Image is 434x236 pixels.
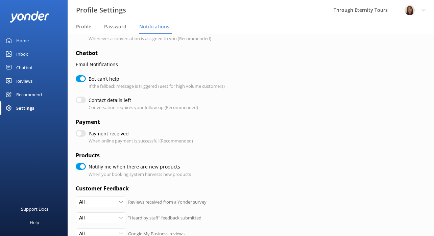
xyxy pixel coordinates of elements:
h4: Products [76,151,414,160]
div: Support Docs [21,202,48,216]
div: Inbox [16,47,28,61]
div: Chatbot [16,61,33,74]
span: Password [104,23,126,30]
div: Recommend [16,88,42,101]
h4: Chatbot [76,49,414,58]
span: Profile [76,23,91,30]
span: All [79,214,89,221]
label: Notifiy me when there are new products [89,163,188,171]
p: If the fallback message is triggered (Best for high volume customers) [89,83,225,90]
span: All [79,198,89,206]
p: Reviews received from a Yonder survey [128,199,207,206]
div: Settings [16,101,34,115]
img: 725-1755267273.png [405,5,415,15]
label: Bot can’t help [89,75,221,83]
p: Email Notifications [76,61,414,68]
h4: Customer Feedback [76,184,414,193]
p: Conversation requires your follow-up (Recommended) [89,104,198,111]
label: Payment received [89,130,190,137]
div: Home [16,34,29,47]
img: yonder-white-logo.png [10,11,49,22]
p: "Heard by staff" feedback submitted [128,214,201,221]
p: When online payment is successful (Recommended) [89,137,193,145]
div: Reviews [16,74,32,88]
h3: Profile Settings [76,5,126,16]
div: Help [30,216,39,229]
h4: Payment [76,118,414,127]
label: Contact details left [89,97,195,104]
p: When your booking system harvests new products [89,171,191,178]
p: Whenever a conversation is assigned to you (Recommended) [89,35,211,42]
span: Notifications [139,23,169,30]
